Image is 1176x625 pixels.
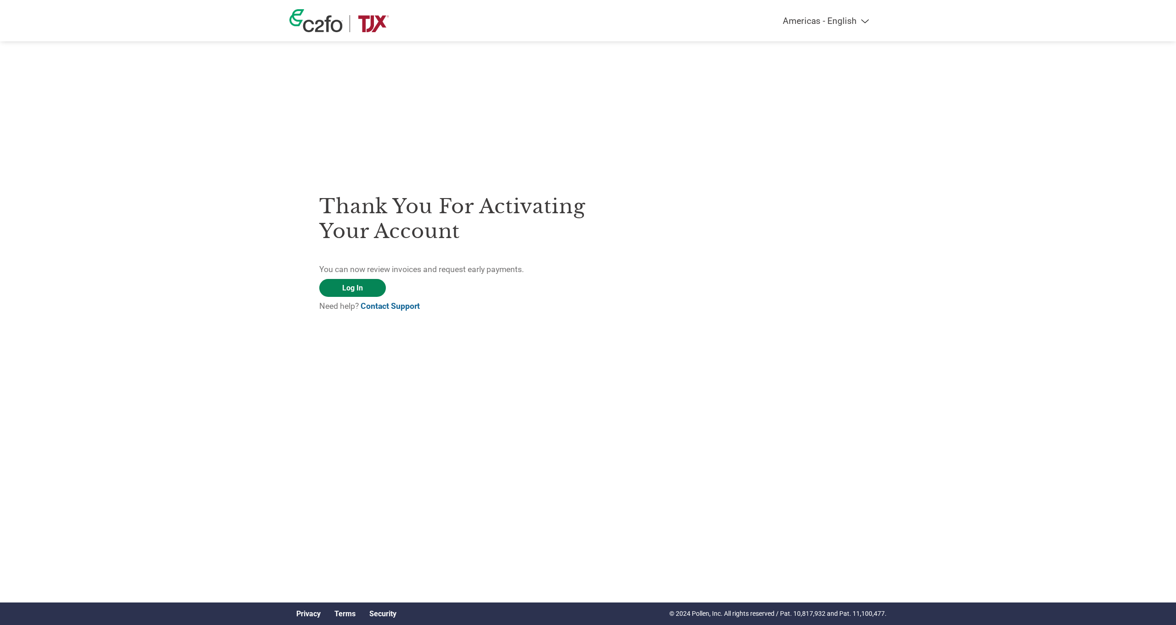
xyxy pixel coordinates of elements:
[357,15,390,32] img: TJX
[296,609,321,618] a: Privacy
[334,609,356,618] a: Terms
[319,279,386,297] a: Log In
[669,609,887,619] p: © 2024 Pollen, Inc. All rights reserved / Pat. 10,817,932 and Pat. 11,100,477.
[319,263,588,275] p: You can now review invoices and request early payments.
[361,301,420,311] a: Contact Support
[319,194,588,244] h3: Thank you for activating your account
[319,300,588,312] p: Need help?
[369,609,396,618] a: Security
[289,9,343,32] img: c2fo logo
